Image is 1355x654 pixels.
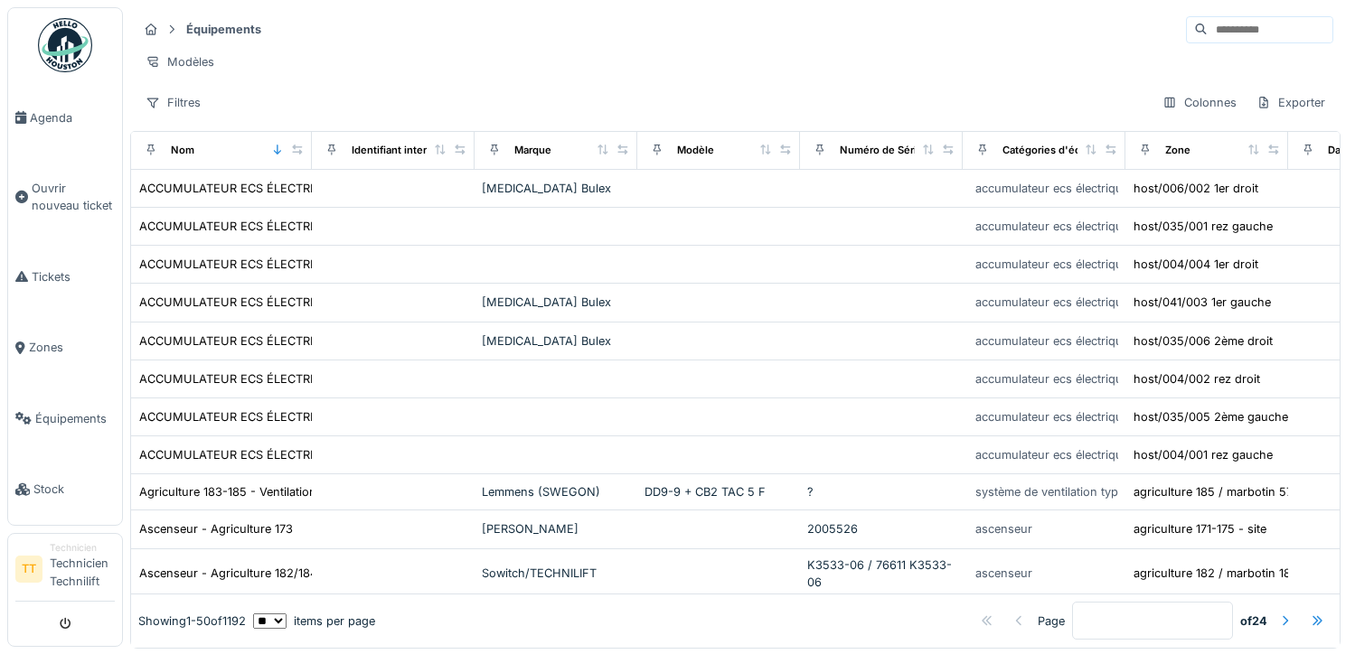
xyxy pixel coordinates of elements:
[1134,565,1342,582] div: agriculture 182 / marbotin 18-26 - site
[139,332,362,350] div: ACCUMULATEUR ECS ÉLECTRIQUE IND
[677,143,714,158] div: Modèle
[8,153,122,241] a: Ouvrir nouveau ticket
[32,268,115,285] span: Tickets
[8,383,122,453] a: Équipements
[171,143,194,158] div: Nom
[1002,143,1128,158] div: Catégories d'équipement
[139,520,293,537] div: Ascenseur - Agriculture 173
[253,612,375,630] div: items per page
[139,565,317,582] div: Ascenseur - Agriculture 182/184
[1134,294,1271,311] div: host/041/003 1er gauche
[1134,256,1258,273] div: host/004/004 1er droit
[975,256,1150,273] div: accumulateur ecs électrique ind
[1165,143,1190,158] div: Zone
[975,483,1157,500] div: système de ventilation type c coll
[645,483,793,500] div: DD9-9 + CB2 TAC 5 F
[137,49,222,75] div: Modèles
[1134,520,1266,537] div: agriculture 171-175 - site
[1240,612,1267,630] strong: of 24
[482,180,630,197] div: [MEDICAL_DATA] Bulex
[975,294,1150,311] div: accumulateur ecs électrique ind
[1134,370,1260,388] div: host/004/002 rez droit
[8,82,122,153] a: Agenda
[482,483,630,500] div: Lemmens (SWEGON)
[137,89,209,116] div: Filtres
[139,408,362,425] div: ACCUMULATEUR ECS ÉLECTRIQUE IND
[35,410,115,427] span: Équipements
[975,408,1150,425] div: accumulateur ecs électrique ind
[139,483,371,500] div: Agriculture 183-185 - Ventilation collective
[30,109,115,126] span: Agenda
[975,218,1150,235] div: accumulateur ecs électrique ind
[139,256,362,273] div: ACCUMULATEUR ECS ÉLECTRIQUE IND
[179,21,268,38] strong: Équipements
[8,454,122,525] a: Stock
[50,541,115,597] li: Technicien Technilift
[8,313,122,383] a: Zones
[1134,332,1273,350] div: host/035/006 2ème droit
[482,520,630,537] div: [PERSON_NAME]
[1134,446,1273,463] div: host/004/001 rez gauche
[807,520,955,537] div: 2005526
[352,143,439,158] div: Identifiant interne
[8,241,122,312] a: Tickets
[1134,483,1344,500] div: agriculture 185 / marbotin 57-63 - site
[1134,218,1273,235] div: host/035/001 rez gauche
[50,541,115,555] div: Technicien
[138,612,246,630] div: Showing 1 - 50 of 1192
[975,370,1150,388] div: accumulateur ecs électrique ind
[1248,89,1333,116] div: Exporter
[482,332,630,350] div: [MEDICAL_DATA] Bulex
[482,565,630,582] div: Sowitch/TECHNILIFT
[807,556,955,591] div: K3533-06 / 76611 K3533-06
[1134,180,1258,197] div: host/006/002 1er droit
[15,556,42,583] li: TT
[975,520,1032,537] div: ascenseur
[514,143,551,158] div: Marque
[33,481,115,498] span: Stock
[1038,612,1065,630] div: Page
[975,332,1150,350] div: accumulateur ecs électrique ind
[32,180,115,214] span: Ouvrir nouveau ticket
[139,446,362,463] div: ACCUMULATEUR ECS ÉLECTRIQUE IND
[1154,89,1245,116] div: Colonnes
[38,18,92,72] img: Badge_color-CXgf-gQk.svg
[975,565,1032,582] div: ascenseur
[139,370,362,388] div: ACCUMULATEUR ECS ÉLECTRIQUE IND
[840,143,923,158] div: Numéro de Série
[139,218,362,235] div: ACCUMULATEUR ECS ÉLECTRIQUE IND
[975,446,1150,463] div: accumulateur ecs électrique ind
[29,339,115,356] span: Zones
[807,483,955,500] div: ?
[139,180,362,197] div: ACCUMULATEUR ECS ÉLECTRIQUE IND
[482,294,630,311] div: [MEDICAL_DATA] Bulex
[975,180,1150,197] div: accumulateur ecs électrique ind
[1134,408,1288,425] div: host/035/005 2ème gauche
[15,541,115,602] a: TT TechnicienTechnicien Technilift
[139,294,362,311] div: ACCUMULATEUR ECS ÉLECTRIQUE IND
